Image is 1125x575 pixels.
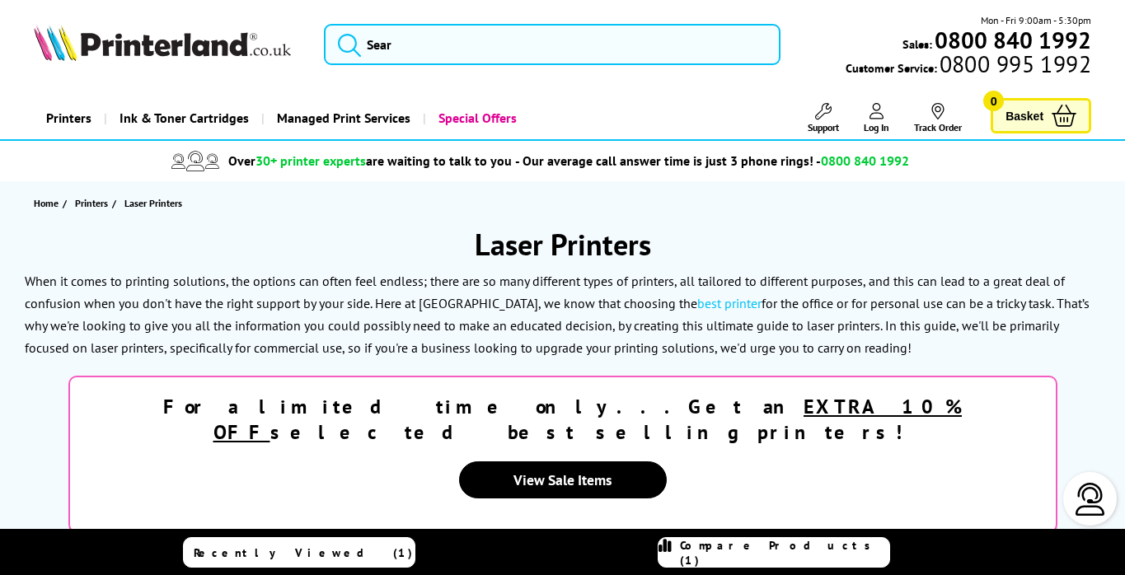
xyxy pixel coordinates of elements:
[163,394,962,445] strong: For a limited time only...Get an selected best selling printers!
[124,197,182,209] span: Laser Printers
[324,24,780,65] input: Sear
[34,97,104,139] a: Printers
[937,56,1091,72] span: 0800 995 1992
[914,103,962,133] a: Track Order
[515,152,909,169] span: - Our average call answer time is just 3 phone rings! -
[935,25,1091,55] b: 0800 840 1992
[1074,483,1107,516] img: user-headset-light.svg
[194,545,413,560] span: Recently Viewed (1)
[932,32,1091,48] a: 0800 840 1992
[902,36,932,52] span: Sales:
[34,25,291,61] img: Printerland Logo
[16,225,1109,264] h1: Laser Printers
[104,97,261,139] a: Ink & Toner Cartridges
[34,25,303,64] a: Printerland Logo
[864,103,889,133] a: Log In
[846,56,1091,76] span: Customer Service:
[864,121,889,133] span: Log In
[261,97,423,139] a: Managed Print Services
[423,97,529,139] a: Special Offers
[228,152,512,169] span: Over are waiting to talk to you
[34,194,63,212] a: Home
[991,98,1091,133] a: Basket 0
[697,295,762,311] a: best printer
[821,152,909,169] span: 0800 840 1992
[183,537,415,568] a: Recently Viewed (1)
[75,194,112,212] a: Printers
[25,273,1090,357] p: When it comes to printing solutions, the options can often feel endless; there are so many differ...
[1005,105,1043,127] span: Basket
[75,194,108,212] span: Printers
[983,91,1004,111] span: 0
[459,461,667,498] a: View Sale Items
[255,152,366,169] span: 30+ printer experts
[658,537,890,568] a: Compare Products (1)
[680,538,889,568] span: Compare Products (1)
[808,103,839,133] a: Support
[808,121,839,133] span: Support
[981,12,1091,28] span: Mon - Fri 9:00am - 5:30pm
[120,97,249,139] span: Ink & Toner Cartridges
[213,394,963,445] u: EXTRA 10% OFF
